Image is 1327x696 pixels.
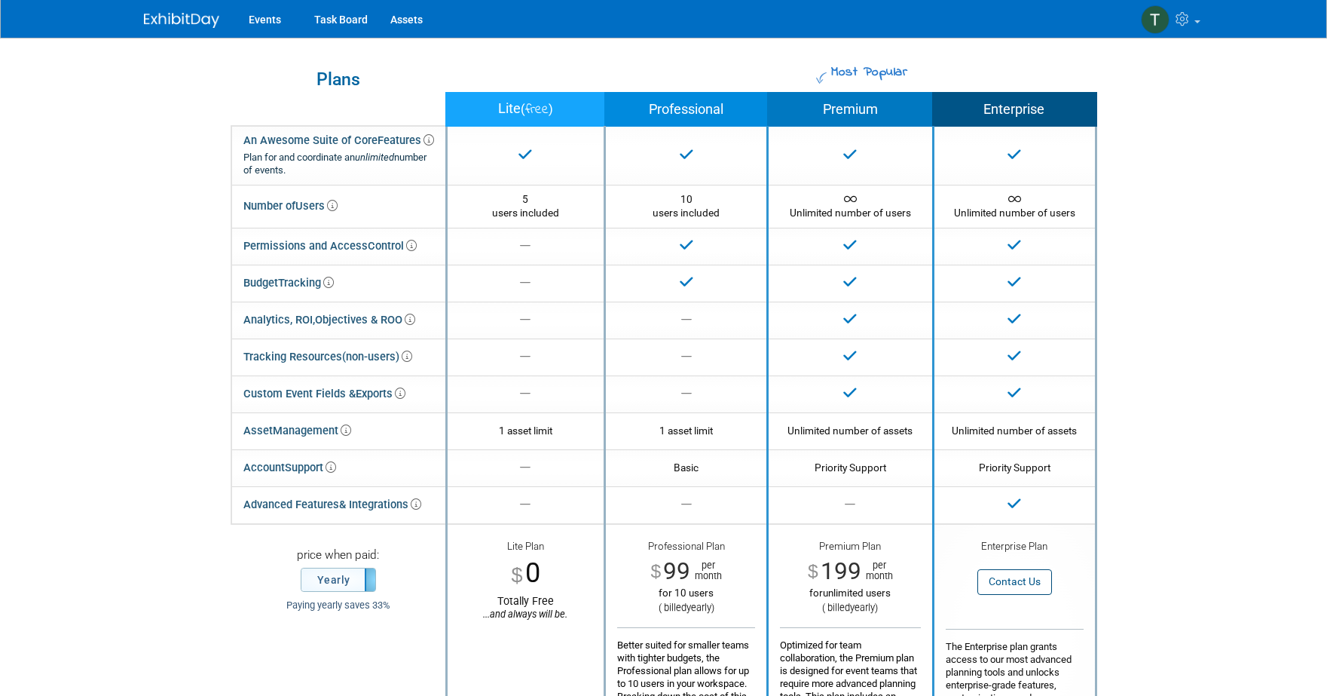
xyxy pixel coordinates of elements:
span: ) [549,102,553,116]
div: Professional Plan [617,540,755,557]
div: price when paid: [243,547,434,568]
div: Plans [239,71,438,88]
div: Enterprise Plan [946,540,1084,555]
span: Management [273,424,351,437]
span: Tracking [278,276,334,290]
span: ( [521,102,525,116]
span: $ [650,563,661,581]
div: Unlimited number of assets [946,424,1084,437]
div: 1 asset limit [459,424,593,437]
span: per month [690,560,722,581]
span: 99 [663,557,690,585]
span: Exports [356,387,405,400]
div: 10 users included [617,192,755,220]
div: 1 asset limit [617,424,755,437]
span: Support [285,461,336,474]
span: 199 [821,557,861,585]
span: Unlimited number of users [790,193,911,219]
span: Unlimited number of users [954,193,1075,219]
img: Terrence Forrest [1141,5,1170,34]
span: yearly [850,602,875,613]
span: & Integrations [339,498,421,511]
div: Permissions and Access [243,235,417,257]
div: ( billed ) [617,602,755,615]
th: Premium [768,93,934,127]
div: Plan for and coordinate an number of events. [243,152,434,177]
span: (non-users) [342,350,412,363]
span: Most Popular [829,63,907,82]
img: ExhibitDay [144,13,219,28]
th: Professional [605,93,768,127]
div: ...and always will be. [459,609,593,621]
div: Totally Free [459,594,593,621]
i: unlimited [355,152,394,163]
label: Yearly [301,569,375,591]
span: Features [378,133,434,147]
span: $ [808,563,818,581]
button: Contact Us [977,569,1052,594]
span: yearly [686,602,711,613]
span: per month [861,560,893,581]
div: Custom Event Fields & [243,383,405,405]
th: Lite [446,93,605,127]
div: Lite Plan [459,540,593,555]
div: Account [243,457,336,479]
div: Premium Plan [780,540,921,557]
img: Most Popular [816,72,827,84]
span: Users [295,199,338,213]
div: ( billed ) [780,602,921,615]
span: free [525,100,549,120]
div: for 10 users [617,587,755,599]
div: Budget [243,272,334,294]
span: $ [511,565,522,585]
div: Basic [617,461,755,474]
div: Objectives & ROO [243,309,415,331]
div: Priority Support [946,461,1084,474]
span: for [809,587,823,599]
span: 0 [525,556,540,589]
div: An Awesome Suite of Core [243,133,434,177]
div: Asset [243,420,351,442]
div: Unlimited number of assets [780,424,921,437]
div: Priority Support [780,461,921,474]
div: Paying yearly saves 33% [243,599,434,612]
th: Enterprise [933,93,1096,127]
div: Advanced Features [243,494,421,516]
div: unlimited users [780,587,921,599]
div: Tracking Resources [243,346,412,368]
div: 5 users included [459,192,593,220]
span: Analytics, ROI, [243,313,315,327]
span: Control [368,239,417,253]
div: Number of [243,195,338,217]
